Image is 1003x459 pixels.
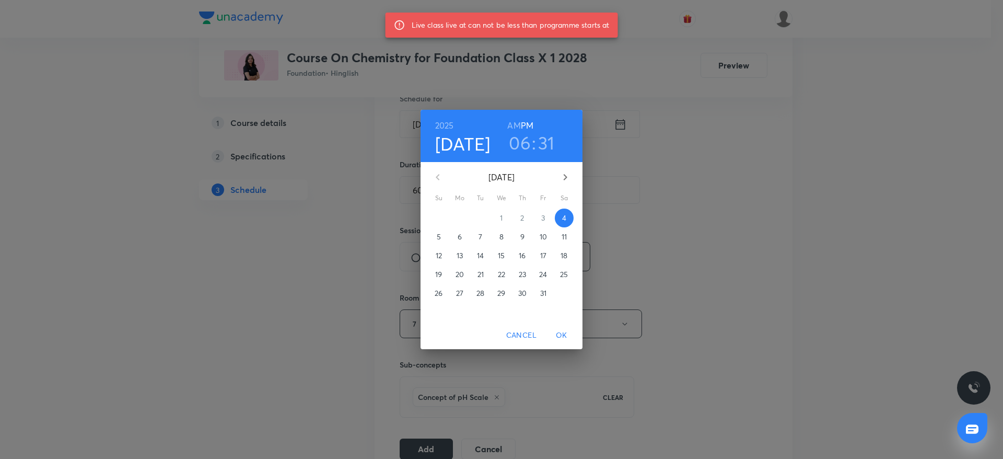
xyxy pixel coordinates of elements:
p: 25 [560,269,568,280]
button: 26 [429,284,448,303]
button: 11 [555,227,574,246]
p: 15 [498,250,505,261]
p: 19 [435,269,442,280]
p: 28 [476,288,484,299]
span: Tu [471,193,490,203]
p: 18 [561,250,567,261]
span: We [492,193,511,203]
button: 25 [555,265,574,284]
button: 31 [538,132,555,154]
button: 4 [555,209,574,227]
h3: : [532,132,536,154]
span: Sa [555,193,574,203]
p: 6 [458,232,462,242]
button: 15 [492,246,511,265]
p: 12 [436,250,442,261]
button: 19 [429,265,448,284]
span: Fr [534,193,553,203]
button: 24 [534,265,553,284]
p: 8 [499,232,504,242]
button: OK [545,326,578,345]
p: 14 [477,250,484,261]
button: 20 [450,265,469,284]
button: 30 [513,284,532,303]
p: 27 [456,288,463,299]
button: 14 [471,246,490,265]
button: 7 [471,227,490,246]
p: 20 [456,269,464,280]
p: 21 [477,269,484,280]
button: 9 [513,227,532,246]
button: AM [507,118,520,133]
button: 18 [555,246,574,265]
button: [DATE] [435,133,491,155]
button: 31 [534,284,553,303]
div: Live class live at can not be less than programme starts at [412,16,610,35]
p: 11 [562,232,567,242]
button: 12 [429,246,448,265]
p: 24 [539,269,547,280]
span: OK [549,329,574,342]
p: 30 [518,288,527,299]
p: 26 [435,288,442,299]
p: 31 [540,288,546,299]
span: Cancel [506,329,537,342]
p: 4 [562,213,566,223]
button: 29 [492,284,511,303]
p: 5 [437,232,441,242]
button: 16 [513,246,532,265]
button: Cancel [502,326,541,345]
button: 13 [450,246,469,265]
p: 23 [519,269,526,280]
button: 06 [509,132,531,154]
button: 27 [450,284,469,303]
p: 10 [540,232,547,242]
span: Su [429,193,448,203]
button: 2025 [435,118,454,133]
p: [DATE] [450,171,553,183]
button: PM [521,118,533,133]
span: Mo [450,193,469,203]
p: 9 [520,232,524,242]
button: 28 [471,284,490,303]
button: 5 [429,227,448,246]
p: 7 [479,232,482,242]
p: 29 [497,288,505,299]
button: 23 [513,265,532,284]
button: 10 [534,227,553,246]
p: 16 [519,250,526,261]
button: 17 [534,246,553,265]
button: 22 [492,265,511,284]
p: 17 [540,250,546,261]
p: 13 [457,250,463,261]
button: 8 [492,227,511,246]
button: 21 [471,265,490,284]
p: 22 [498,269,505,280]
span: Th [513,193,532,203]
button: 6 [450,227,469,246]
